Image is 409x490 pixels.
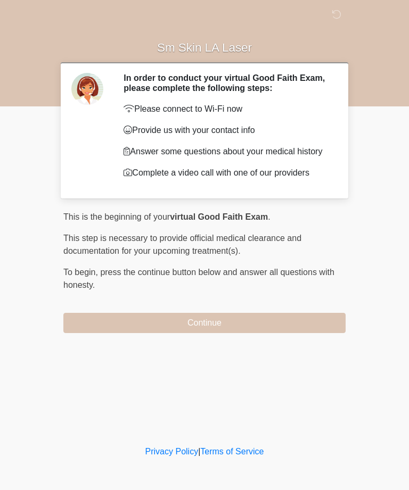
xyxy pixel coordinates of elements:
h1: Sm Skin LA Laser [55,38,354,58]
strong: virtual Good Faith Exam [170,212,268,221]
span: . [268,212,270,221]
p: Please connect to Wi-Fi now [124,103,330,115]
a: | [198,447,200,456]
img: Sm Skin La Laser Logo [53,8,67,21]
a: Terms of Service [200,447,264,456]
a: Privacy Policy [145,447,199,456]
span: To begin, [63,268,100,277]
img: Agent Avatar [71,73,103,105]
p: Provide us with your contact info [124,124,330,137]
p: Answer some questions about your medical history [124,145,330,158]
span: press the continue button below and answer all questions with honesty. [63,268,334,289]
h2: In order to conduct your virtual Good Faith Exam, please complete the following steps: [124,73,330,93]
button: Continue [63,313,346,333]
span: This is the beginning of your [63,212,170,221]
span: This step is necessary to provide official medical clearance and documentation for your upcoming ... [63,234,301,255]
p: Complete a video call with one of our providers [124,167,330,179]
